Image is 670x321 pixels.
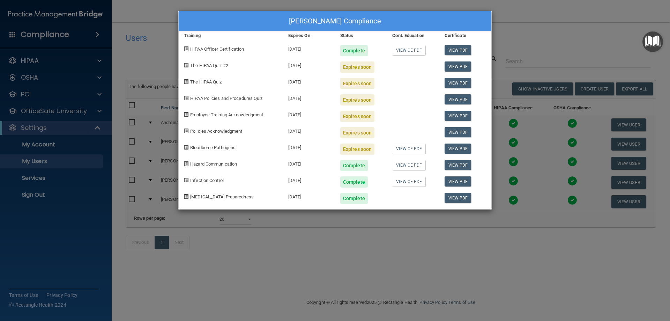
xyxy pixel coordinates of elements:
div: Expires soon [340,144,374,155]
a: View CE PDF [392,160,425,170]
div: Cont. Education [387,31,439,40]
div: [DATE] [283,171,335,188]
div: [DATE] [283,105,335,122]
div: Status [335,31,387,40]
span: HIPAA Officer Certification [190,46,244,52]
button: Open Resource Center [642,31,663,52]
span: Policies Acknowledgment [190,129,242,134]
div: [DATE] [283,89,335,105]
div: [DATE] [283,56,335,73]
div: Complete [340,176,368,188]
div: [DATE] [283,73,335,89]
a: View PDF [445,111,471,121]
div: Complete [340,45,368,56]
span: Infection Control [190,178,224,183]
span: The HIPAA Quiz [190,79,222,85]
div: Expires On [283,31,335,40]
div: Expires soon [340,111,374,122]
a: View PDF [445,176,471,187]
div: [DATE] [283,155,335,171]
a: View CE PDF [392,45,425,55]
div: [DATE] [283,122,335,138]
span: HIPAA Policies and Procedures Quiz [190,96,262,101]
div: Complete [340,193,368,204]
div: [DATE] [283,40,335,56]
div: [DATE] [283,138,335,155]
div: [PERSON_NAME] Compliance [179,11,491,31]
div: Certificate [439,31,491,40]
span: Bloodborne Pathogens [190,145,236,150]
a: View PDF [445,61,471,72]
a: View CE PDF [392,144,425,154]
iframe: Drift Widget Chat Controller [549,271,662,299]
div: Expires soon [340,78,374,89]
div: Complete [340,160,368,171]
div: Training [179,31,283,40]
a: View CE PDF [392,176,425,187]
span: The HIPAA Quiz #2 [190,63,228,68]
a: View PDF [445,127,471,137]
span: Hazard Communication [190,161,237,167]
div: Expires soon [340,94,374,105]
span: Employee Training Acknowledgment [190,112,263,117]
div: Expires soon [340,61,374,73]
div: Expires soon [340,127,374,138]
a: View PDF [445,160,471,170]
a: View PDF [445,45,471,55]
a: View PDF [445,78,471,88]
a: View PDF [445,193,471,203]
a: View PDF [445,94,471,104]
a: View PDF [445,144,471,154]
div: [DATE] [283,188,335,204]
span: [MEDICAL_DATA] Preparedness [190,194,254,199]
